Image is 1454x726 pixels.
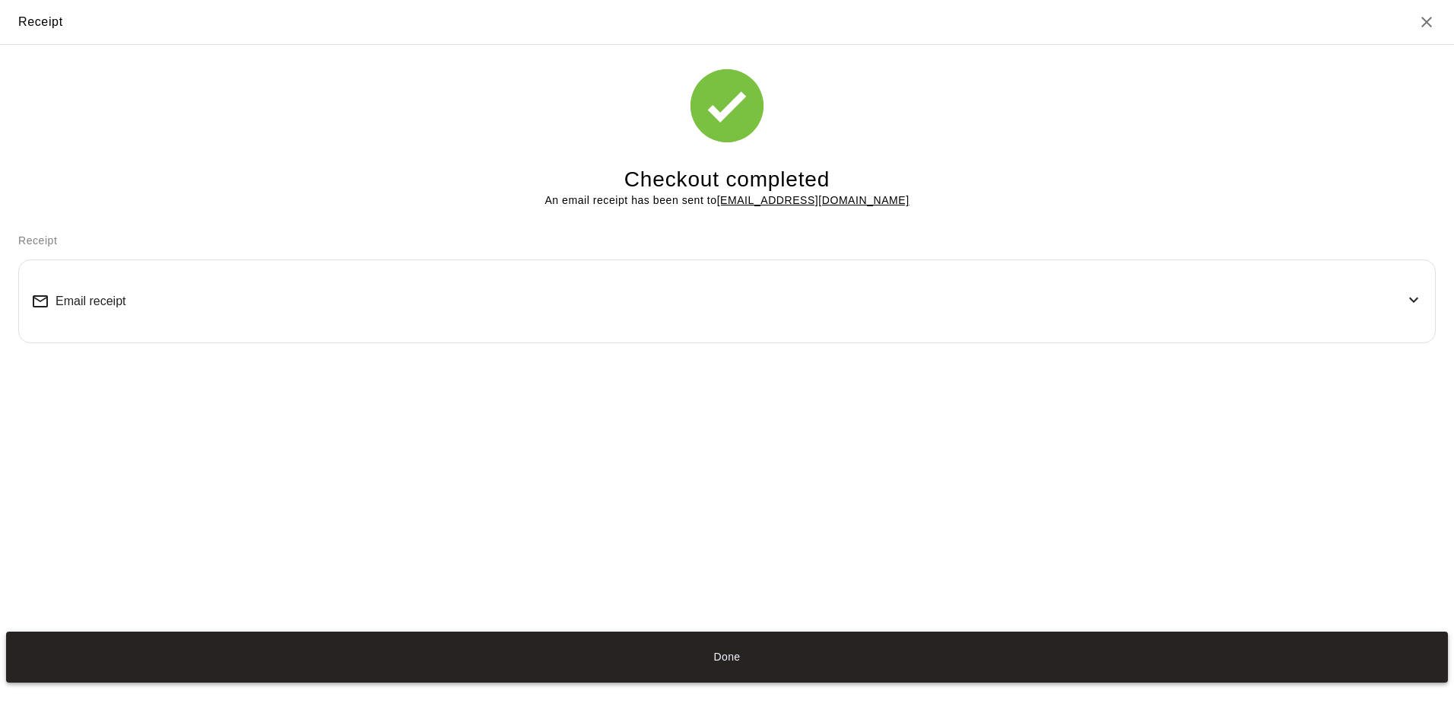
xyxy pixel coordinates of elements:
div: Receipt [18,12,63,32]
p: Receipt [18,233,1436,249]
button: Done [6,632,1448,683]
u: [EMAIL_ADDRESS][DOMAIN_NAME] [717,194,910,206]
h4: Checkout completed [624,167,830,193]
button: Close [1417,13,1436,31]
span: Email receipt [56,295,125,308]
p: An email receipt has been sent to [544,193,909,209]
